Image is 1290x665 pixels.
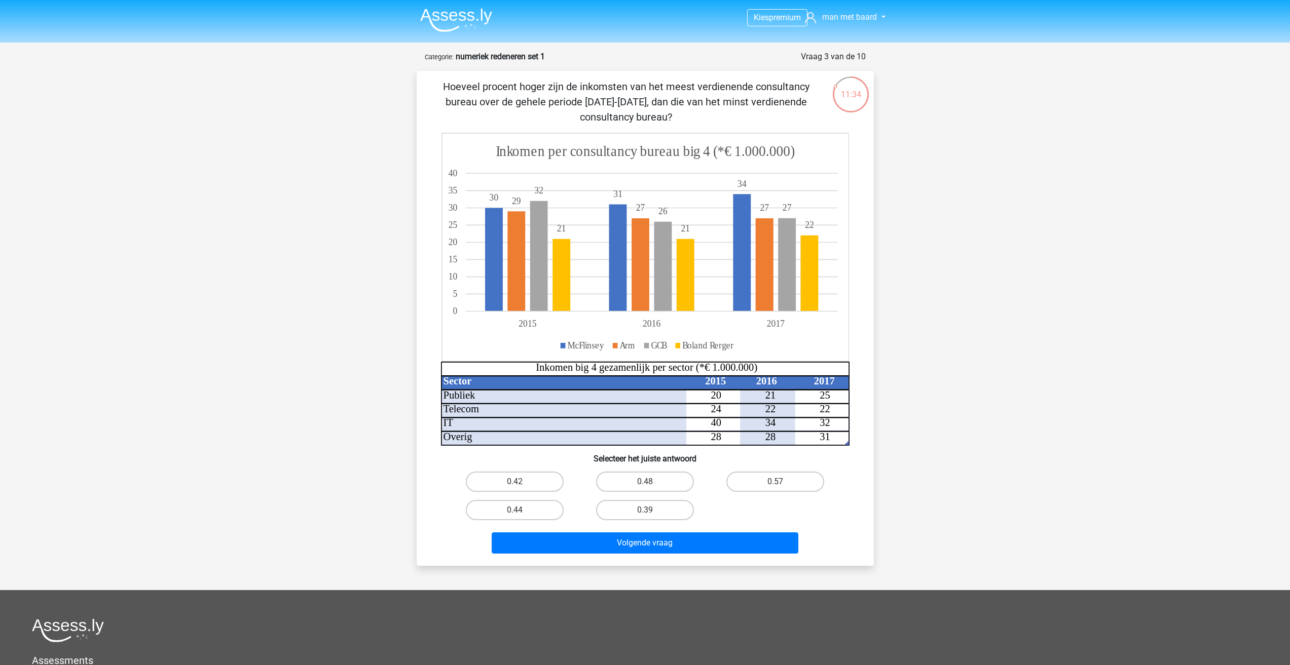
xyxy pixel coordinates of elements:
[448,203,457,213] tspan: 30
[456,52,545,61] strong: numeriek redeneren set 1
[769,13,801,22] span: premium
[32,618,104,642] img: Assessly logo
[433,446,858,463] h6: Selecteer het juiste antwoord
[748,11,807,24] a: Kiespremium
[820,417,830,428] tspan: 32
[801,11,878,23] a: man met baard
[705,375,726,386] tspan: 2015
[820,403,830,414] tspan: 22
[814,375,834,386] tspan: 2017
[567,340,604,350] tspan: McFlinsey
[726,472,824,492] label: 0.57
[557,223,689,234] tspan: 2121
[448,220,457,230] tspan: 25
[782,203,791,213] tspan: 27
[536,362,757,373] tspan: Inkomen big 4 gezamenlijk per sector (*€ 1.000.000)
[453,289,457,299] tspan: 5
[636,203,768,213] tspan: 2727
[711,403,721,414] tspan: 24
[433,79,820,125] p: Hoeveel procent hoger zijn de inkomsten van het meest verdienende consultancy bureau over de gehe...
[448,254,457,265] tspan: 15
[489,192,498,203] tspan: 30
[754,13,769,22] span: Kies
[658,206,668,216] tspan: 26
[711,389,721,401] tspan: 20
[820,431,830,442] tspan: 31
[756,375,777,386] tspan: 2016
[651,340,667,350] tspan: GCB
[711,431,721,442] tspan: 28
[425,53,454,61] small: Categorie:
[765,417,776,428] tspan: 34
[534,185,543,196] tspan: 32
[832,75,870,101] div: 11:34
[448,185,457,196] tspan: 35
[765,403,776,414] tspan: 22
[443,375,471,386] tspan: Sector
[512,195,521,206] tspan: 29
[466,472,564,492] label: 0.42
[448,271,457,282] tspan: 10
[443,403,478,414] tspan: Telecom
[613,188,622,199] tspan: 31
[596,472,694,492] label: 0.48
[466,500,564,520] label: 0.44
[682,340,733,350] tspan: Boland Rerger
[765,389,776,401] tspan: 21
[420,8,492,32] img: Assessly
[765,431,776,442] tspan: 28
[805,220,814,230] tspan: 22
[737,178,746,189] tspan: 34
[822,12,877,22] span: man met baard
[443,417,453,428] tspan: IT
[496,142,795,160] tspan: Inkomen per consultancy bureau big 4 (*€ 1.000.000)
[448,168,457,178] tspan: 40
[801,51,866,63] div: Vraag 3 van de 10
[596,500,694,520] label: 0.39
[448,237,457,248] tspan: 20
[443,389,475,401] tspan: Publiek
[619,340,635,350] tspan: Arm
[519,319,785,329] tspan: 201520162017
[711,417,721,428] tspan: 40
[453,306,457,317] tspan: 0
[820,389,830,401] tspan: 25
[443,431,472,443] tspan: Overig
[492,532,798,554] button: Volgende vraag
